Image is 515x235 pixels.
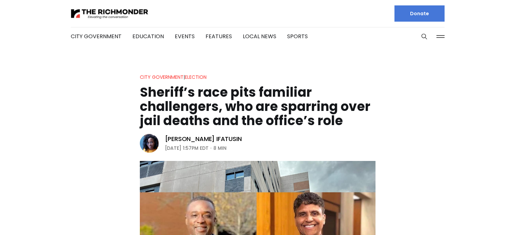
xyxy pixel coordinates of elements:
div: | [140,73,207,81]
a: Events [175,32,195,40]
a: Local News [243,32,276,40]
a: Education [132,32,164,40]
a: Donate [394,5,445,22]
img: The Richmonder [71,8,149,20]
img: Victoria A. Ifatusin [140,134,159,153]
a: [PERSON_NAME] Ifatusin [165,135,242,143]
a: City Government [140,74,184,80]
button: Search this site [419,31,429,42]
iframe: portal-trigger [458,202,515,235]
a: Election [185,74,207,80]
h1: Sheriff’s race pits familiar challengers, who are sparring over jail deaths and the office’s role [140,85,375,128]
span: 8 min [213,144,227,152]
time: [DATE] 1:57PM EDT [165,144,209,152]
a: Sports [287,32,308,40]
a: City Government [71,32,122,40]
a: Features [206,32,232,40]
